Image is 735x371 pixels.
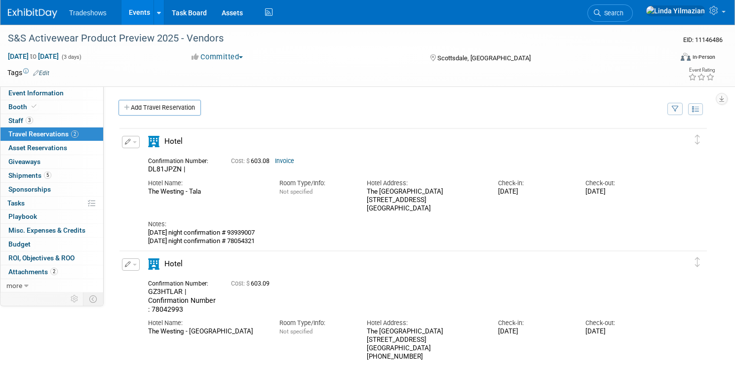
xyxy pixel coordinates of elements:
div: Check-out: [585,319,658,328]
span: 603.09 [231,280,273,287]
span: Asset Reservations [8,144,67,152]
span: (3 days) [61,54,81,60]
td: Tags [7,68,49,78]
a: more [0,279,103,292]
span: 5 [44,171,51,179]
a: Sponsorships [0,183,103,196]
a: Staff3 [0,114,103,127]
img: Linda Yilmazian [646,5,705,16]
td: Personalize Event Tab Strip [66,292,83,305]
a: Budget [0,238,103,251]
span: Budget [8,240,31,248]
i: Hotel [148,258,159,270]
span: Staff [8,117,33,124]
div: Hotel Address: [367,179,483,188]
span: Not specified [279,188,312,195]
a: Shipments5 [0,169,103,182]
img: Format-Inperson.png [681,53,691,61]
span: Hotel [164,259,183,268]
a: ROI, Objectives & ROO [0,251,103,265]
span: Cost: $ [231,158,251,165]
a: Playbook [0,210,103,223]
span: 3 [26,117,33,124]
span: Event ID: 11146486 [683,36,723,43]
button: Committed [188,52,247,62]
div: In-Person [692,53,715,61]
span: Search [601,9,623,17]
a: Event Information [0,86,103,100]
span: Travel Reservations [8,130,78,138]
a: Edit [33,70,49,77]
div: [DATE] [585,328,658,336]
div: Hotel Name: [148,319,265,328]
img: ExhibitDay [8,8,57,18]
span: Playbook [8,212,37,220]
span: Hotel [164,137,183,146]
div: Confirmation Number: [148,155,216,165]
span: Sponsorships [8,185,51,193]
a: Tasks [0,197,103,210]
i: Filter by Traveler [672,106,679,113]
a: Asset Reservations [0,141,103,155]
td: Toggle Event Tabs [83,292,104,305]
span: Booth [8,103,39,111]
span: Tasks [7,199,25,207]
div: Event Rating [688,68,715,73]
div: [DATE] [585,188,658,196]
span: Tradeshows [69,9,107,17]
a: Travel Reservations2 [0,127,103,141]
div: Check-in: [498,179,571,188]
a: Misc. Expenses & Credits [0,224,103,237]
div: Room Type/Info: [279,179,352,188]
span: [DATE] [DATE] [7,52,59,61]
span: ROI, Objectives & ROO [8,254,75,262]
span: Misc. Expenses & Credits [8,226,85,234]
div: Check-in: [498,319,571,328]
span: GZ3HTLAR | Confirmation Number : 78042993 [148,288,216,313]
span: 603.08 [231,158,273,165]
i: Click and drag to move item [695,257,700,267]
div: The Westing - Tala [148,188,265,196]
div: S&S Activewear Product Preview 2025 - Vendors [4,30,655,47]
span: Scottsdale, [GEOGRAPHIC_DATA] [437,54,531,62]
div: The [GEOGRAPHIC_DATA] [STREET_ADDRESS] [GEOGRAPHIC_DATA] [367,188,483,212]
div: [DATE] [498,188,571,196]
span: Shipments [8,171,51,179]
div: Check-out: [585,179,658,188]
div: [DATE] night confirmation # 93939007 [DATE] night confirmation # 78054321 [148,229,658,245]
i: Booth reservation complete [32,104,37,109]
a: Booth [0,100,103,114]
div: Event Format [610,51,715,66]
div: Confirmation Number: [148,277,216,288]
div: [DATE] [498,328,571,336]
span: more [6,282,22,289]
a: Attachments2 [0,265,103,279]
div: Hotel Address: [367,319,483,328]
span: Attachments [8,268,58,276]
span: DL81JPZN | [148,165,185,173]
a: Giveaways [0,155,103,168]
span: Not specified [279,328,312,335]
span: 2 [50,268,58,275]
span: Giveaways [8,158,40,165]
a: Add Travel Reservation [118,100,201,116]
div: The [GEOGRAPHIC_DATA] [STREET_ADDRESS] [GEOGRAPHIC_DATA] [PHONE_NUMBER] [367,328,483,361]
i: Click and drag to move item [695,135,700,145]
div: Room Type/Info: [279,319,352,328]
a: Invoice [275,158,294,165]
span: Cost: $ [231,280,251,287]
span: 2 [71,130,78,138]
div: Notes: [148,220,658,229]
a: Search [587,4,633,22]
div: Hotel Name: [148,179,265,188]
span: to [29,52,38,60]
span: Event Information [8,89,64,97]
i: Hotel [148,136,159,147]
div: The Westing - [GEOGRAPHIC_DATA] [148,328,265,336]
